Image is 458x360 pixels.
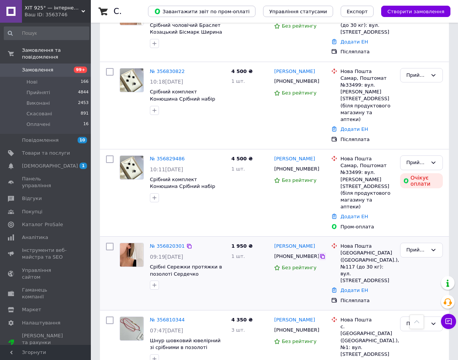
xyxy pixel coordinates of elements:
span: Без рейтингу [282,23,316,29]
span: Завантажити звіт по пром-оплаті [154,8,249,15]
img: Фото товару [120,68,143,92]
span: Налаштування [22,320,61,326]
span: Інструменти веб-майстра та SEO [22,247,70,261]
div: Нова Пошта [340,68,394,75]
a: Створити замовлення [374,8,450,14]
span: Управління статусами [269,9,327,14]
div: [PHONE_NUMBER] [273,76,319,86]
span: Каталог ProSale [22,221,63,228]
span: 16 [83,121,89,128]
a: Срібний комплект Конюшина Срібний набір Конюшина Сережки Кольє Каблучка 11 мм [150,177,219,203]
span: 2453 [78,100,89,107]
a: Додати ЕН [340,126,368,132]
span: Панель управління [22,175,70,189]
span: 10 [78,137,87,143]
button: Створити замовлення [381,6,450,17]
input: Пошук [4,26,89,40]
div: Очікує оплати [400,173,443,188]
span: Замовлення та повідомлення [22,47,91,61]
span: Замовлення [22,67,53,73]
span: 3 шт. [231,327,245,333]
img: Фото товару [120,317,143,340]
a: № 356830822 [150,68,185,74]
span: [PERSON_NAME] та рахунки [22,332,70,353]
a: [PERSON_NAME] [274,243,315,250]
span: 4 500 ₴ [231,156,252,161]
span: Виконані [26,100,50,107]
div: Післяплата [340,297,394,304]
img: Фото товару [120,243,143,267]
span: 99+ [74,67,87,73]
a: Срібний комплект Конюшина Срібний набір Конюшина Сережки Кольє Каблучка 11 мм [150,89,219,116]
span: Нові [26,79,37,85]
span: 1 [79,163,87,169]
span: Без рейтингу [282,90,316,96]
span: 1 шт. [231,166,245,172]
div: Пром-оплата [340,223,394,230]
a: [PERSON_NAME] [274,317,315,324]
a: № 356810344 [150,317,185,323]
a: Додати ЕН [340,39,368,45]
span: Експорт [347,9,368,14]
div: Нова Пошта [340,317,394,323]
span: Оплачені [26,121,50,128]
span: Без рейтингу [282,338,316,344]
span: 891 [81,110,89,117]
div: Післяплата [340,48,394,55]
div: Післяплата [340,136,394,143]
span: 4 350 ₴ [231,317,252,323]
div: [PHONE_NUMBER] [273,164,319,174]
span: 4 500 ₴ [231,68,252,74]
a: [PERSON_NAME] [274,155,315,163]
span: 166 [81,79,89,85]
span: Скасовані [26,110,52,117]
span: Відгуки [22,195,42,202]
div: [PHONE_NUMBER] [273,325,319,335]
button: Завантажити звіт по пром-оплаті [148,6,255,17]
h1: Список замовлень [114,7,190,16]
a: Срібний чоловічий Браслет Козацький Бісмарк Ширина 7 мм Розмір 20 см [150,22,222,42]
span: Аналітика [22,234,48,241]
span: Маркет [22,306,41,313]
span: Срібні Сережки протяжки в позолоті Сердечко [150,264,222,277]
div: Прийнято [407,159,427,167]
button: Експорт [341,6,374,17]
div: [GEOGRAPHIC_DATA] ([GEOGRAPHIC_DATA].), №117 (до 30 кг): вул. [STREET_ADDRESS] [340,250,394,284]
span: Без рейтингу [282,177,316,183]
button: Управління статусами [263,6,333,17]
span: Гаманець компанії [22,287,70,300]
div: Ваш ID: 3563746 [25,11,91,18]
div: с. [GEOGRAPHIC_DATA] ([GEOGRAPHIC_DATA].), №1: вул. [STREET_ADDRESS] [340,323,394,358]
span: Покупці [22,208,42,215]
span: 1 950 ₴ [231,243,252,249]
div: Нова Пошта [340,243,394,250]
a: Фото товару [120,68,144,92]
span: Прийняті [26,89,50,96]
span: [DEMOGRAPHIC_DATA] [22,163,78,169]
span: Товари та послуги [22,150,70,157]
a: № 356829486 [150,156,185,161]
button: Чат з покупцем [441,314,456,329]
span: 1 шт. [231,253,245,259]
span: 10:11[DATE] [150,166,183,172]
span: 4844 [78,89,89,96]
span: ХІТ 925° — інтернет-магазин ювелірних прикрас зі срібла [25,5,81,11]
div: Самар, Поштомат №33499: вул. [PERSON_NAME][STREET_ADDRESS] (біля продуктового магазину та аптеки) [340,162,394,210]
span: 1 шт. [231,78,245,84]
div: Прийнято [407,320,427,328]
div: Нова Пошта [340,155,394,162]
span: 10:18[DATE] [150,79,183,85]
span: Повідомлення [22,137,59,144]
a: Фото товару [120,317,144,341]
span: Управління сайтом [22,267,70,281]
div: Прийнято [407,71,427,79]
a: № 356820301 [150,243,185,249]
a: Додати ЕН [340,214,368,219]
span: 07:47[DATE] [150,327,183,334]
span: Створити замовлення [387,9,444,14]
a: Фото товару [120,243,144,267]
a: Фото товару [120,155,144,180]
